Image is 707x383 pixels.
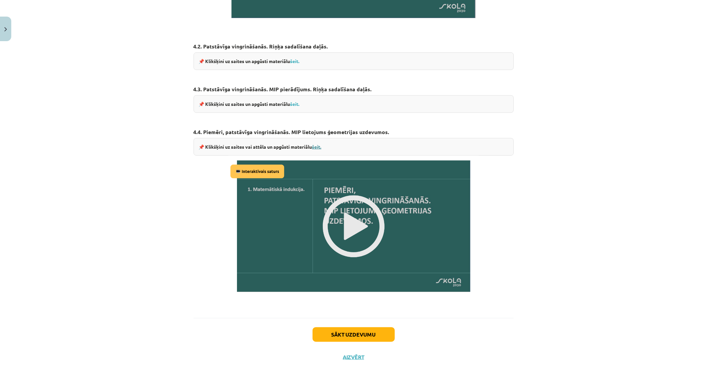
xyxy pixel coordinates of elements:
[290,58,300,64] a: šeit.
[194,128,389,135] strong: 4.4. Piemēri, patstāvīga vingrināšanās. MIP lietojums ģeometrijas uzdevumos.
[199,101,300,107] strong: 📌 Klikšķini uz saites un apgūsti materiālu
[312,144,322,150] a: šeit.
[194,43,328,50] strong: 4.2. Patstāvīga vingrināšanās. Riņķa sadalīšana daļās.
[194,86,372,93] strong: 4.3. Patstāvīga vingrināšanās. MIP pierādījums. Riņķa sadalīšana daļās.
[341,354,366,360] button: Aizvērt
[290,101,300,107] a: šeit.
[4,27,7,32] img: icon-close-lesson-0947bae3869378f0d4975bcd49f059093ad1ed9edebbc8119c70593378902aed.svg
[199,144,322,150] strong: 📌 Klikšķini uz saites vai attēla un apgūsti materiālu
[313,327,395,342] button: Sākt uzdevumu
[199,58,300,64] strong: 📌 Klikšķini uz saites un apgūsti materiālu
